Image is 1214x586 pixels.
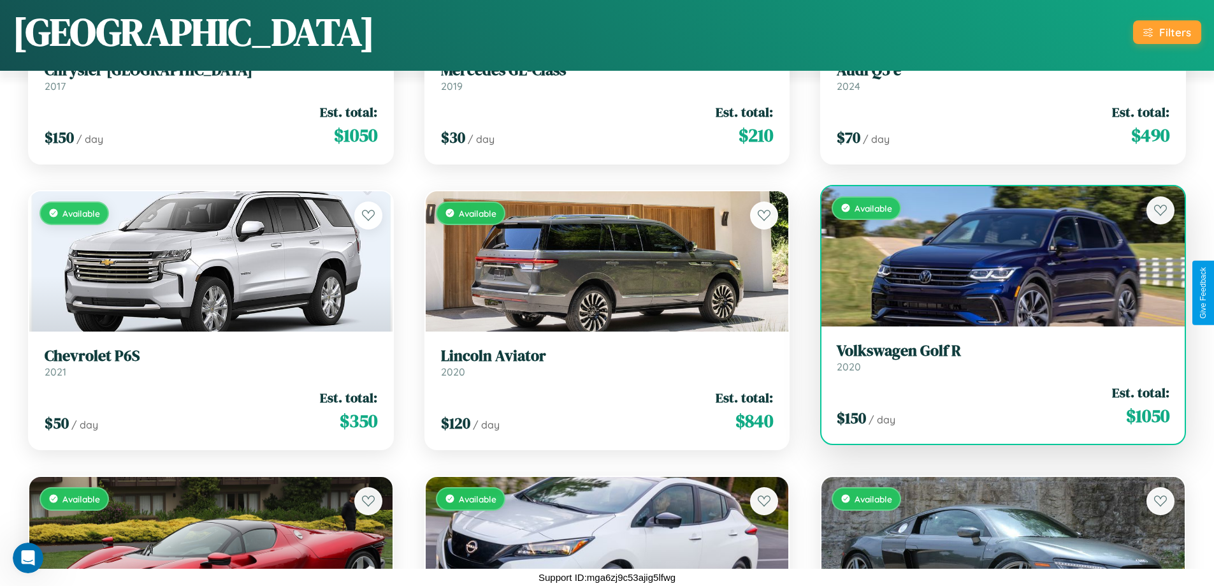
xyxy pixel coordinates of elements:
[62,208,100,219] span: Available
[441,127,465,148] span: $ 30
[459,208,496,219] span: Available
[45,61,377,80] h3: Chrysler [GEOGRAPHIC_DATA]
[863,133,890,145] span: / day
[45,127,74,148] span: $ 150
[45,413,69,434] span: $ 50
[538,569,676,586] p: Support ID: mga6zj9c53ajig5lfwg
[441,365,465,378] span: 2020
[1133,20,1201,44] button: Filters
[735,408,773,434] span: $ 840
[441,413,470,434] span: $ 120
[1159,26,1191,39] div: Filters
[1131,122,1169,148] span: $ 490
[1126,403,1169,429] span: $ 1050
[71,418,98,431] span: / day
[468,133,495,145] span: / day
[869,413,895,426] span: / day
[716,103,773,121] span: Est. total:
[334,122,377,148] span: $ 1050
[739,122,773,148] span: $ 210
[459,494,496,504] span: Available
[45,347,377,378] a: Chevrolet P6S2021
[837,61,1169,80] h3: Audi Q5 e
[837,127,860,148] span: $ 70
[320,103,377,121] span: Est. total:
[473,418,500,431] span: / day
[45,61,377,92] a: Chrysler [GEOGRAPHIC_DATA]2017
[837,407,866,429] span: $ 150
[340,408,377,434] span: $ 350
[837,342,1169,360] h3: Volkswagen Golf R
[441,61,774,80] h3: Mercedes GL-Class
[441,61,774,92] a: Mercedes GL-Class2019
[441,347,774,378] a: Lincoln Aviator2020
[1112,383,1169,402] span: Est. total:
[45,80,66,92] span: 2017
[441,347,774,365] h3: Lincoln Aviator
[837,80,860,92] span: 2024
[45,347,377,365] h3: Chevrolet P6S
[441,80,463,92] span: 2019
[13,543,43,573] iframe: Intercom live chat
[855,494,892,504] span: Available
[837,61,1169,92] a: Audi Q5 e2024
[837,360,861,373] span: 2020
[1199,267,1208,319] div: Give Feedback
[13,6,375,58] h1: [GEOGRAPHIC_DATA]
[716,388,773,407] span: Est. total:
[837,342,1169,373] a: Volkswagen Golf R2020
[76,133,103,145] span: / day
[45,365,66,378] span: 2021
[62,494,100,504] span: Available
[320,388,377,407] span: Est. total:
[855,203,892,214] span: Available
[1112,103,1169,121] span: Est. total:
